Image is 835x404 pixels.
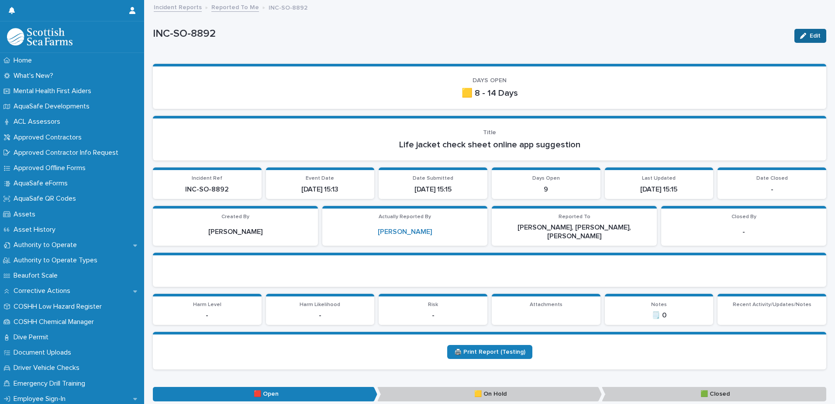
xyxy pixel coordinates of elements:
[10,364,86,372] p: Driver Vehicle Checks
[731,214,756,219] span: Closed By
[7,28,72,45] img: bPIBxiqnSb2ggTQWdOVV
[10,256,104,265] p: Authority to Operate Types
[497,185,595,194] p: 9
[384,185,482,194] p: [DATE] 15:15
[810,33,821,39] span: Edit
[454,349,525,355] span: 🖨️ Print Report (Testing)
[10,333,55,341] p: Dive Permit
[10,87,98,95] p: Mental Health First Aiders
[384,311,482,320] p: -
[158,311,256,320] p: -
[271,185,369,194] p: [DATE] 15:13
[211,2,259,12] a: Reported To Me
[10,380,92,388] p: Emergency Drill Training
[10,303,109,311] p: COSHH Low Hazard Register
[153,28,787,40] p: INC-SO-8892
[193,302,221,307] span: Harm Level
[271,311,369,320] p: -
[642,176,676,181] span: Last Updated
[163,139,816,150] p: Life jacket check sheet online app suggestion
[10,56,39,65] p: Home
[378,228,432,236] a: [PERSON_NAME]
[733,302,811,307] span: Recent Activity/Updates/Notes
[10,164,93,172] p: Approved Offline Forms
[10,133,89,142] p: Approved Contractors
[10,72,60,80] p: What's New?
[192,176,222,181] span: Incident Ref
[756,176,788,181] span: Date Closed
[610,185,708,194] p: [DATE] 15:15
[447,345,532,359] a: 🖨️ Print Report (Testing)
[530,302,562,307] span: Attachments
[10,102,97,111] p: AquaSafe Developments
[221,214,249,219] span: Created By
[559,214,590,219] span: Reported To
[10,287,77,295] p: Corrective Actions
[794,29,826,43] button: Edit
[666,228,821,236] p: -
[610,311,708,320] p: 🗒️ 0
[10,179,75,188] p: AquaSafe eForms
[158,185,256,194] p: INC-SO-8892
[10,348,78,357] p: Document Uploads
[532,176,560,181] span: Days Open
[10,149,125,157] p: Approved Contractor Info Request
[497,223,652,240] p: [PERSON_NAME], [PERSON_NAME], [PERSON_NAME]
[10,395,72,403] p: Employee Sign-In
[413,176,453,181] span: Date Submitted
[10,318,101,326] p: COSHH Chemical Manager
[10,195,83,203] p: AquaSafe QR Codes
[158,228,313,236] p: [PERSON_NAME]
[10,241,84,249] p: Authority to Operate
[483,129,496,136] span: Title
[163,88,816,98] p: 🟨 8 - 14 Days
[473,77,507,84] span: DAYS OPEN
[269,2,307,12] p: INC-SO-8892
[10,226,62,234] p: Asset History
[306,176,334,181] span: Event Date
[723,185,821,194] p: -
[602,387,826,401] p: 🟩 Closed
[10,118,67,126] p: ACL Assessors
[379,214,431,219] span: Actually Reported By
[10,272,65,280] p: Beaufort Scale
[154,2,202,12] a: Incident Reports
[10,210,42,219] p: Assets
[153,387,377,401] p: 🟥 Open
[377,387,602,401] p: 🟨 On Hold
[300,302,340,307] span: Harm Likelihood
[651,302,667,307] span: Notes
[428,302,438,307] span: Risk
